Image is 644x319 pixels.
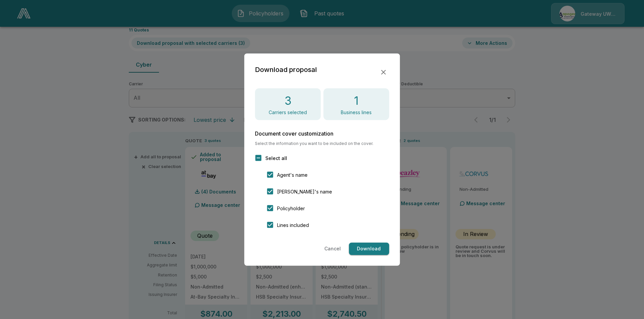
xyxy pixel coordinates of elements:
p: Carriers selected [269,110,307,115]
span: Policyholder [277,205,305,212]
h4: 3 [284,93,291,107]
button: Cancel [322,243,343,255]
h6: Document cover customization [255,131,389,136]
span: Agent's name [277,171,308,178]
button: Download [349,243,389,255]
h4: 1 [354,93,359,107]
span: Lines included [277,222,309,229]
span: Select the information you want to be included on the cover. [255,142,389,146]
p: Business lines [341,110,372,115]
span: [PERSON_NAME]'s name [277,188,332,195]
h2: Download proposal [255,64,317,75]
span: Select all [265,155,287,162]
